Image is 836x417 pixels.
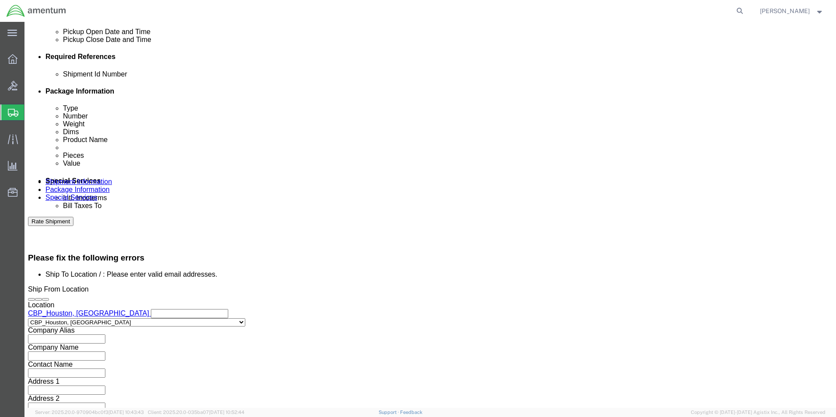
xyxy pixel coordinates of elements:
span: Marie Morrell [760,6,810,16]
a: Feedback [400,410,422,415]
button: [PERSON_NAME] [759,6,824,16]
span: [DATE] 10:52:44 [209,410,244,415]
img: logo [6,4,66,17]
span: Server: 2025.20.0-970904bc0f3 [35,410,144,415]
span: Copyright © [DATE]-[DATE] Agistix Inc., All Rights Reserved [691,409,826,416]
span: [DATE] 10:43:43 [108,410,144,415]
a: Support [379,410,401,415]
span: Client: 2025.20.0-035ba07 [148,410,244,415]
iframe: FS Legacy Container [24,22,836,408]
